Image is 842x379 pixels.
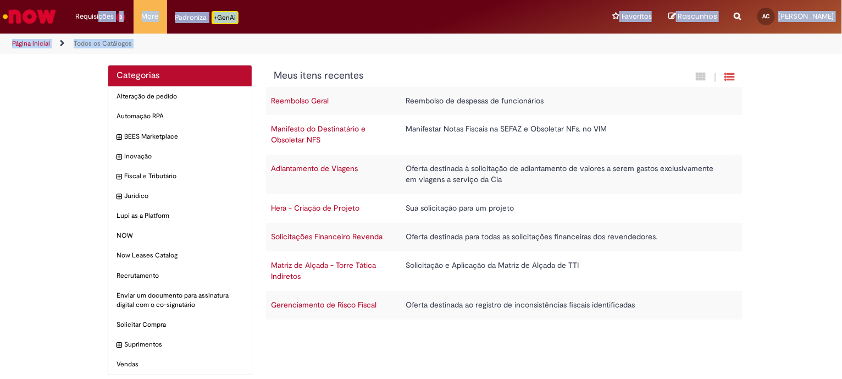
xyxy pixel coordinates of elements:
[266,87,743,116] tr: Reembolso Geral Reembolso de despesas de funcionários
[117,340,121,351] i: expandir categoria Suprimentos
[108,266,252,286] div: Recrutamento
[108,315,252,335] div: Solicitar Compra
[74,39,132,48] a: Todos os Catálogos
[272,203,360,213] a: Hera - Criação de Projeto
[117,172,121,183] i: expandir categoria Fiscal e Tributário
[714,71,716,84] span: |
[124,191,243,201] span: Jurídico
[124,172,243,181] span: Fiscal e Tributário
[678,11,717,21] span: Rascunhos
[117,152,121,163] i: expandir categoria Inovação
[272,124,366,145] a: Manifesto do Destinatário e Obsoletar NFS
[272,163,358,173] a: Adiantamento de Viagens
[400,223,732,251] td: Oferta destinada para todas as solicitações financeiras dos revendedores.
[266,194,743,223] tr: Hera - Criação de Projeto Sua solicitação para um projeto
[108,86,252,375] ul: Categorias
[117,71,243,81] h2: Categorias
[763,13,770,20] span: AC
[117,251,243,260] span: Now Leases Catalog
[124,340,243,349] span: Suprimentos
[266,223,743,251] tr: Solicitações Financeiro Revenda Oferta destinada para todas as solicitações financeiras dos reven...
[272,300,377,310] a: Gerenciamento de Risco Fiscal
[108,186,252,206] div: expandir categoria Jurídico Jurídico
[108,206,252,226] div: Lupi as a Platform
[266,115,743,155] tr: Manifesto do Destinatário e Obsoletar NFS Manifestar Notas Fiscais na SEFAZ e Obsoletar NFs. no VIM
[778,12,834,21] span: [PERSON_NAME]
[117,132,121,143] i: expandir categoria BEES Marketplace
[696,72,706,82] i: Exibição em cartão
[266,291,743,320] tr: Gerenciamento de Risco Fiscal Oferta destinada ao registro de inconsistências fiscais identificadas
[117,320,243,329] span: Solicitar Compra
[108,354,252,375] div: Vendas
[124,152,243,161] span: Inovação
[75,11,114,22] span: Requisições
[108,166,252,186] div: expandir categoria Fiscal e Tributário Fiscal e Tributário
[117,92,243,101] span: Alteração de pedido
[212,11,239,24] p: +GenAi
[272,96,329,106] a: Reembolso Geral
[108,106,252,127] div: Automação RPA
[108,226,252,246] div: NOW
[668,12,717,22] a: Rascunhos
[117,271,243,281] span: Recrutamento
[1,6,58,28] img: ServiceNow
[108,86,252,107] div: Alteração de pedido
[274,70,616,81] h1: {"description":"","title":"Meus itens recentes"} Categoria
[117,191,121,202] i: expandir categoria Jurídico
[266,155,743,194] tr: Adiantamento de Viagens Oferta destinada à solicitação de adiantamento de valores a serem gastos ...
[400,291,732,320] td: Oferta destinada ao registro de inconsistências fiscais identificadas
[117,112,243,121] span: Automação RPA
[175,11,239,24] div: Padroniza
[12,39,50,48] a: Página inicial
[8,34,553,54] ul: Trilhas de página
[117,211,243,221] span: Lupi as a Platform
[400,155,732,194] td: Oferta destinada à solicitação de adiantamento de valores a serem gastos exclusivamente em viagen...
[108,146,252,167] div: expandir categoria Inovação Inovação
[108,334,252,355] div: expandir categoria Suprimentos Suprimentos
[400,251,732,291] td: Solicitação e Aplicação da Matriz de Alçada de TTI
[142,11,159,22] span: More
[124,132,243,141] span: BEES Marketplace
[108,245,252,266] div: Now Leases Catalog
[117,231,243,240] span: NOW
[272,232,383,241] a: Solicitações Financeiro Revenda
[108,127,252,147] div: expandir categoria BEES Marketplace BEES Marketplace
[400,87,732,116] td: Reembolso de despesas de funcionários
[724,72,734,82] i: Exibição de grade
[117,291,243,310] span: Enviar um documento para assinatura digital com o co-signatário
[117,360,243,369] span: Vendas
[400,115,732,155] td: Manifestar Notas Fiscais na SEFAZ e Obsoletar NFs. no VIM
[622,11,652,22] span: Favoritos
[116,13,125,22] span: 3
[400,194,732,223] td: Sua solicitação para um projeto
[272,260,376,281] a: Matriz de Alçada - Torre Tática Indiretos
[266,251,743,291] tr: Matriz de Alçada - Torre Tática Indiretos Solicitação e Aplicação da Matriz de Alçada de TTI
[108,285,252,315] div: Enviar um documento para assinatura digital com o co-signatário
